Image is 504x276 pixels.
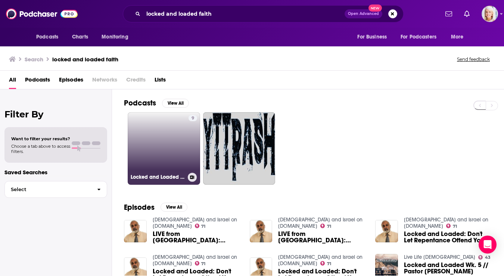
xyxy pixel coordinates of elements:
[153,231,241,243] span: LIVE from [GEOGRAPHIC_DATA]: Locked and Loaded (1 of 2) | Pastor [PERSON_NAME]
[4,181,107,198] button: Select
[451,32,464,42] span: More
[72,32,88,42] span: Charts
[404,262,492,275] a: Locked and Loaded Wk. 5 // Pastor Eddie Turner
[485,256,491,259] span: 43
[161,203,187,212] button: View All
[479,236,497,254] div: Open Intercom Messenger
[11,144,70,154] span: Choose a tab above to access filters.
[345,9,382,18] button: Open AdvancedNew
[59,74,83,89] a: Episodes
[31,30,68,44] button: open menu
[375,220,398,243] img: Locked and Loaded: Don't Let Repentance Offend You (3 of 3) | Pastor Shane Idleman
[195,224,206,228] a: 71
[25,56,43,63] h3: Search
[143,8,345,20] input: Search podcasts, credits, & more...
[126,74,146,89] span: Credits
[404,217,488,229] a: Holy Scriptures and Israel on Oneplace.com
[6,7,78,21] img: Podchaser - Follow, Share and Rate Podcasts
[153,254,237,267] a: Holy Scriptures and Israel on Oneplace.com
[9,74,16,89] a: All
[201,225,205,228] span: 71
[327,262,331,266] span: 71
[446,224,457,228] a: 71
[320,261,331,266] a: 71
[482,6,498,22] button: Show profile menu
[348,12,379,16] span: Open Advanced
[4,169,107,176] p: Saved Searches
[278,231,366,243] span: LIVE from [GEOGRAPHIC_DATA]: Locked and Loaded (2 of 2) | Pastor [PERSON_NAME]
[67,30,93,44] a: Charts
[124,220,147,243] img: LIVE from Lancaster Stadium: Locked and Loaded (1 of 2) | Pastor Shane Idleman
[124,98,189,108] a: PodcastsView All
[404,231,492,243] span: Locked and Loaded: Don't Let Repentance Offend You (3 of 3) | Pastor [PERSON_NAME]
[195,261,206,266] a: 71
[396,30,447,44] button: open menu
[327,225,331,228] span: 71
[123,5,404,22] div: Search podcasts, credits, & more...
[162,99,189,108] button: View All
[25,74,50,89] a: Podcasts
[455,56,492,62] button: Send feedback
[192,115,194,122] span: 9
[278,217,363,229] a: Holy Scriptures and Israel on Oneplace.com
[250,220,273,243] img: LIVE from Lancaster Stadium: Locked and Loaded (2 of 2) | Pastor Shane Idleman
[320,224,331,228] a: 71
[446,30,473,44] button: open menu
[404,262,492,275] span: Locked and Loaded Wk. 5 // Pastor [PERSON_NAME]
[357,32,387,42] span: For Business
[478,255,491,260] a: 43
[201,262,205,266] span: 71
[482,6,498,22] span: Logged in as ashtonrc
[11,136,70,141] span: Want to filter your results?
[482,6,498,22] img: User Profile
[124,203,155,212] h2: Episodes
[401,32,436,42] span: For Podcasters
[124,98,156,108] h2: Podcasts
[189,115,197,121] a: 9
[153,231,241,243] a: LIVE from Lancaster Stadium: Locked and Loaded (1 of 2) | Pastor Shane Idleman
[124,203,187,212] a: EpisodesView All
[404,254,475,260] a: Live Life Church
[352,30,396,44] button: open menu
[442,7,455,20] a: Show notifications dropdown
[36,32,58,42] span: Podcasts
[368,4,382,12] span: New
[52,56,118,63] h3: locked and loaded faith
[4,109,107,120] h2: Filter By
[92,74,117,89] span: Networks
[128,112,200,185] a: 9Locked and Loaded Faith: Mighty Men of Valor
[278,254,363,267] a: Holy Scriptures and Israel on Oneplace.com
[453,225,457,228] span: 71
[153,217,237,229] a: Holy Scriptures and Israel on Oneplace.com
[5,187,91,192] span: Select
[155,74,166,89] a: Lists
[102,32,128,42] span: Monitoring
[404,231,492,243] a: Locked and Loaded: Don't Let Repentance Offend You (3 of 3) | Pastor Shane Idleman
[278,231,366,243] a: LIVE from Lancaster Stadium: Locked and Loaded (2 of 2) | Pastor Shane Idleman
[131,174,185,180] h3: Locked and Loaded Faith: Mighty Men of Valor
[96,30,138,44] button: open menu
[461,7,473,20] a: Show notifications dropdown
